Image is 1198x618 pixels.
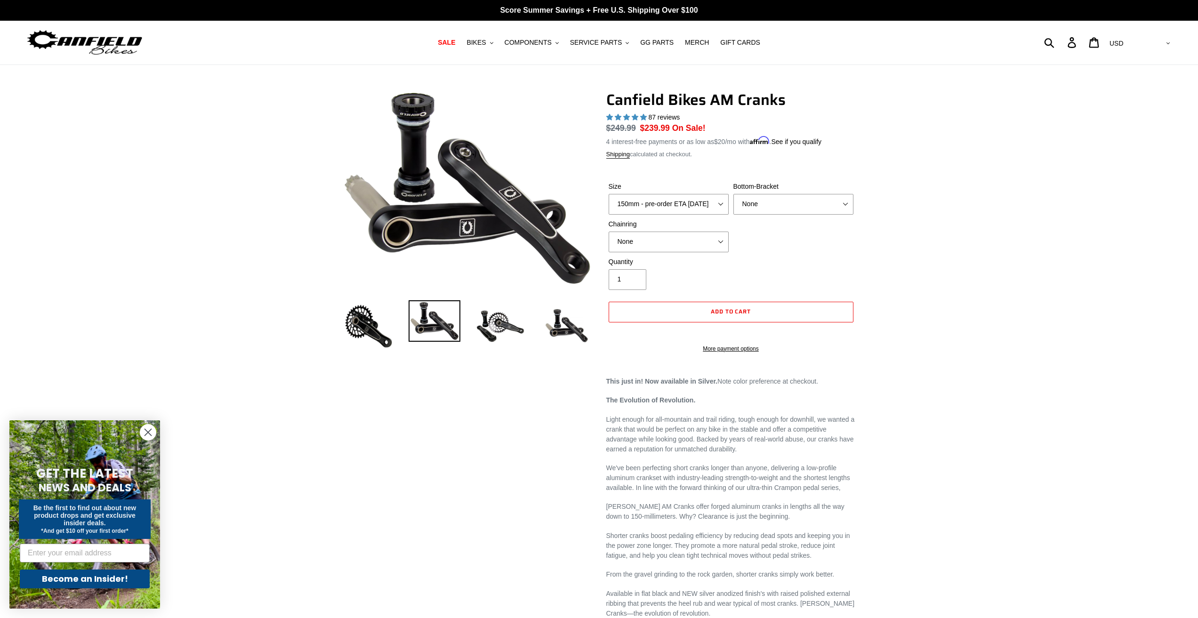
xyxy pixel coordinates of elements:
[26,28,144,57] img: Canfield Bikes
[750,136,770,144] span: Affirm
[606,377,856,386] p: Note color preference at checkout.
[500,36,563,49] button: COMPONENTS
[39,480,131,495] span: NEWS AND DEALS
[606,531,856,561] p: Shorter cranks boost pedaling efficiency by reducing dead spots and keeping you in the power zone...
[609,219,729,229] label: Chainring
[474,300,526,352] img: Load image into Gallery viewer, Canfield Bikes AM Cranks
[409,300,460,342] img: Load image into Gallery viewer, Canfield Cranks
[680,36,714,49] a: MERCH
[433,36,460,49] a: SALE
[20,544,150,562] input: Enter your email address
[606,463,856,493] p: We've been perfecting short cranks longer than anyone, delivering a low-profile aluminum crankset...
[343,300,394,352] img: Load image into Gallery viewer, Canfield Bikes AM Cranks
[606,396,696,404] strong: The Evolution of Revolution.
[1049,32,1073,53] input: Search
[733,182,853,192] label: Bottom-Bracket
[606,150,856,159] div: calculated at checkout.
[20,570,150,588] button: Become an Insider!
[565,36,634,49] button: SERVICE PARTS
[606,91,856,109] h1: Canfield Bikes AM Cranks
[33,504,137,527] span: Be the first to find out about new product drops and get exclusive insider deals.
[685,39,709,47] span: MERCH
[466,39,486,47] span: BIKES
[41,528,128,534] span: *And get $10 off your first order*
[606,123,636,133] s: $249.99
[720,39,760,47] span: GIFT CARDS
[570,39,622,47] span: SERVICE PARTS
[771,138,821,145] a: See if you qualify - Learn more about Affirm Financing (opens in modal)
[714,138,725,145] span: $20
[606,502,856,522] p: [PERSON_NAME] AM Cranks offer forged aluminum cranks in lengths all the way down to 150-millimete...
[606,415,856,454] p: Light enough for all-mountain and trail riding, tough enough for downhill, we wanted a crank that...
[438,39,455,47] span: SALE
[711,307,751,316] span: Add to cart
[606,570,856,579] p: From the gravel grinding to the rock garden, shorter cranks simply work better.
[140,424,156,441] button: Close dialog
[606,113,649,121] span: 4.97 stars
[716,36,765,49] a: GIFT CARDS
[505,39,552,47] span: COMPONENTS
[635,36,678,49] a: GG PARTS
[640,123,670,133] span: $239.99
[606,135,822,147] p: 4 interest-free payments or as low as /mo with .
[606,151,630,159] a: Shipping
[609,345,853,353] a: More payment options
[462,36,498,49] button: BIKES
[540,300,592,352] img: Load image into Gallery viewer, CANFIELD-AM_DH-CRANKS
[609,302,853,322] button: Add to cart
[606,377,718,385] strong: This just in! Now available in Silver.
[36,465,133,482] span: GET THE LATEST
[672,122,706,134] span: On Sale!
[648,113,680,121] span: 87 reviews
[640,39,674,47] span: GG PARTS
[609,182,729,192] label: Size
[609,257,729,267] label: Quantity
